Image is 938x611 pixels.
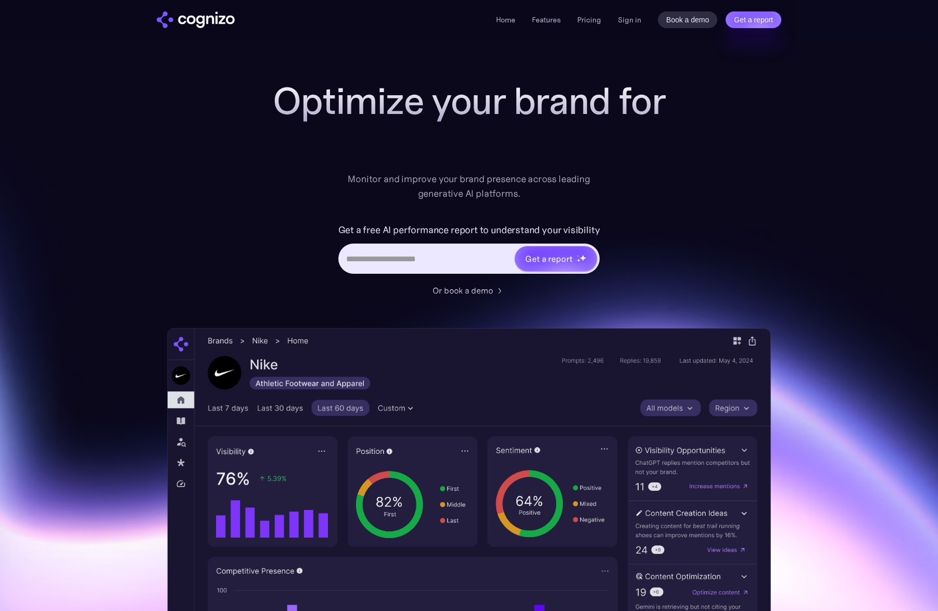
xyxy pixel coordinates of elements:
[577,15,601,24] a: Pricing
[433,284,505,297] a: Or book a demo
[726,11,781,28] a: Get a report
[157,11,235,28] a: home
[338,222,600,238] label: Get a free AI performance report to understand your visibility
[577,259,580,262] img: star
[261,80,677,122] h1: Optimize your brand for
[338,222,600,279] form: Hero URL Input Form
[514,245,598,272] a: Get a reportstarstarstar
[525,252,572,265] div: Get a report
[618,14,641,26] a: Sign in
[658,11,718,28] a: Book a demo
[157,11,235,28] img: cognizo logo
[433,284,493,297] div: Or book a demo
[532,15,561,24] a: Features
[496,15,515,24] a: Home
[579,254,586,261] img: star
[341,172,597,201] div: Monitor and improve your brand presence across leading generative AI platforms.
[577,255,578,257] img: star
